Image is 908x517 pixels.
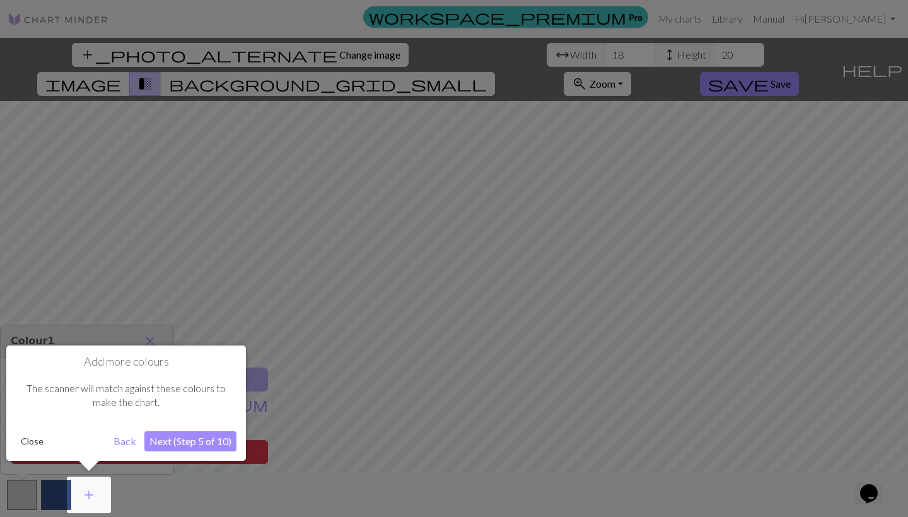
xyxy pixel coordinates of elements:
[16,432,49,451] button: Close
[108,431,141,451] button: Back
[16,369,236,422] div: The scanner will match against these colours to make the chart.
[6,346,246,461] div: Add more colours
[144,431,236,451] button: Next (Step 5 of 10)
[16,355,236,369] h1: Add more colours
